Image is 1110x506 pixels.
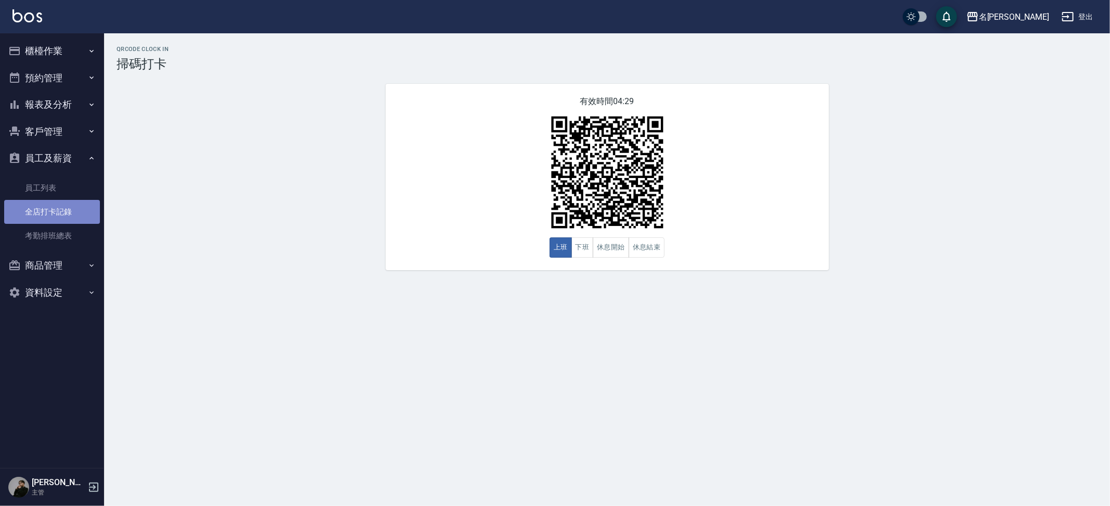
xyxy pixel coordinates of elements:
h5: [PERSON_NAME] [32,477,85,488]
h2: QRcode Clock In [117,46,1098,53]
button: 休息結束 [629,237,665,258]
p: 主管 [32,488,85,497]
button: 預約管理 [4,65,100,92]
button: 上班 [550,237,572,258]
button: 名[PERSON_NAME] [962,6,1053,28]
button: 休息開始 [593,237,629,258]
button: 報表及分析 [4,91,100,118]
button: 下班 [571,237,594,258]
button: 登出 [1057,7,1098,27]
a: 考勤排班總表 [4,224,100,248]
img: Person [8,477,29,498]
button: 員工及薪資 [4,145,100,172]
button: 商品管理 [4,252,100,279]
a: 全店打卡記錄 [4,200,100,224]
button: save [936,6,957,27]
img: Logo [12,9,42,22]
div: 有效時間 04:29 [386,84,829,270]
h3: 掃碼打卡 [117,57,1098,71]
button: 客戶管理 [4,118,100,145]
a: 員工列表 [4,176,100,200]
button: 資料設定 [4,279,100,306]
button: 櫃檯作業 [4,37,100,65]
div: 名[PERSON_NAME] [979,10,1049,23]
